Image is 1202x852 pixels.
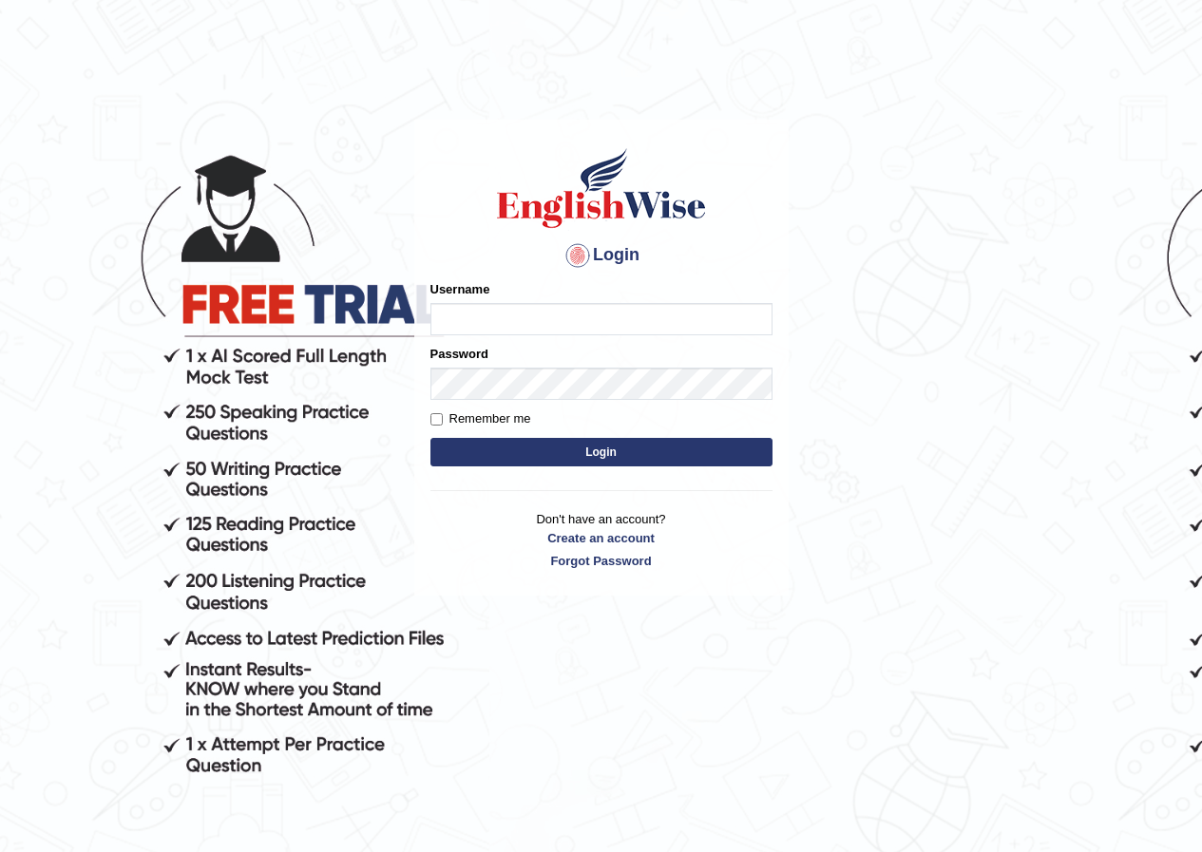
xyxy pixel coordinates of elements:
[430,552,773,570] a: Forgot Password
[430,413,443,426] input: Remember me
[430,409,531,428] label: Remember me
[430,438,773,466] button: Login
[430,510,773,569] p: Don't have an account?
[430,280,490,298] label: Username
[430,240,773,271] h4: Login
[430,529,773,547] a: Create an account
[493,145,710,231] img: Logo of English Wise sign in for intelligent practice with AI
[430,345,488,363] label: Password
